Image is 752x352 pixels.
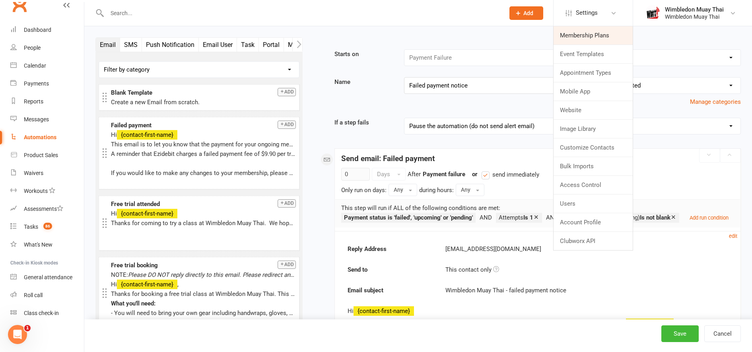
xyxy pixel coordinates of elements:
[10,236,84,254] a: What's New
[10,93,84,111] a: Reports
[341,185,387,195] div: Only run on days:
[24,134,56,140] div: Automations
[278,199,296,208] button: Add
[24,80,49,87] div: Payments
[389,184,417,196] button: Any
[10,218,84,236] a: Tasks 86
[576,4,598,22] span: Settings
[111,270,296,280] p: NOTE:
[10,268,84,286] a: General attendance kiosk mode
[24,188,48,194] div: Workouts
[142,38,199,52] button: Push Notification
[509,6,543,20] button: Add
[24,45,41,51] div: People
[554,157,633,175] a: Bulk Imports
[10,75,84,93] a: Payments
[111,88,296,97] div: Blank Template
[111,141,234,148] span: This email is to let you know that the payment
[199,38,237,52] button: Email User
[554,101,633,119] a: Website
[690,215,729,221] small: Add run condition
[554,26,633,45] a: Membership Plans
[729,233,737,239] small: edit
[24,206,63,212] div: Assessments
[419,185,454,195] div: during hours:
[24,224,38,230] div: Tasks
[10,146,84,164] a: Product Sales
[24,241,52,248] div: What's New
[111,280,296,289] p: Hi ,
[10,304,84,322] a: Class kiosk mode
[554,64,633,82] a: Appointment Types
[24,170,43,176] div: Waivers
[235,141,389,148] span: for your ongoing membership at Wimbledon Muay Thai on
[10,200,84,218] a: Assessments
[554,176,633,194] a: Access Control
[10,39,84,57] a: People
[8,325,27,344] iframe: Intercom live chat
[10,21,84,39] a: Dashboard
[24,27,51,33] div: Dashboard
[111,319,244,326] span: - Please arrive about 10-15 mins early to get ready.
[24,62,46,69] div: Calendar
[554,194,633,213] a: Users
[554,213,633,231] a: Account Profile
[554,138,633,157] a: Customize Contacts
[456,184,484,196] button: Any
[328,49,398,59] label: Starts on
[10,164,84,182] a: Waivers
[24,116,49,123] div: Messages
[704,325,741,342] button: Cancel
[445,286,727,295] div: Wimbledon Muay Thai - failed payment notice
[342,265,439,274] strong: Send to
[111,169,494,177] span: If you would like to make any changes to your membership, please email us at [EMAIL_ADDRESS][DOMA...
[342,286,439,295] strong: Email subject
[645,5,661,21] img: thumb_image1638500057.png
[111,121,296,130] div: Failed payment
[111,199,296,209] div: Free trial attended
[665,13,724,20] div: Wimbledon Muay Thai
[24,310,59,316] div: Class check-in
[43,223,52,229] span: 86
[237,38,259,52] button: Task
[105,8,499,19] input: Search...
[111,300,155,307] b: What you'll need:
[24,98,43,105] div: Reports
[111,130,296,140] p: Hi
[284,38,327,52] button: Membership
[278,261,296,269] button: Add
[10,57,84,75] a: Calendar
[690,97,741,107] button: Manage categories
[10,182,84,200] a: Workouts
[341,154,435,163] strong: Send email: Failed payment
[342,244,439,254] strong: Reply Address
[328,118,398,127] label: If a step fails
[328,77,398,87] label: Name
[10,128,84,146] a: Automations
[439,244,733,254] div: [EMAIL_ADDRESS][DOMAIN_NAME]
[278,88,296,96] button: Add
[111,97,296,107] div: Create a new Email from scratch.
[640,214,670,221] strong: Is not blank
[467,169,539,179] div: or
[554,45,633,63] a: Event Templates
[24,152,58,158] div: Product Sales
[24,325,31,331] span: 1
[111,150,414,158] span: A reminder that Ezidebit charges a failed payment fee of $9.90 per transaction, which will be pro...
[24,292,43,298] div: Roll call
[120,38,142,52] button: SMS
[128,271,330,278] i: Please DO NOT reply directly to this email. Please redirect any responses to
[348,306,728,316] p: Hi
[408,171,421,178] span: After
[344,214,473,221] strong: Payment status is 'failed', 'upcoming' or 'pending'
[554,232,633,250] a: Clubworx API
[341,203,734,213] p: This step will run if ALL of the following conditions are met:
[661,325,699,342] button: Save
[523,10,533,16] span: Add
[492,170,539,178] span: send immediately
[665,6,724,13] div: Wimbledon Muay Thai
[554,82,633,101] a: Mobile App
[523,214,533,221] strong: Is 1
[111,218,296,228] p: Thanks for coming to try a class at Wimbledon Muay Thai. We hope you liked it! You can see our fu...
[111,261,296,270] div: Free trial booking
